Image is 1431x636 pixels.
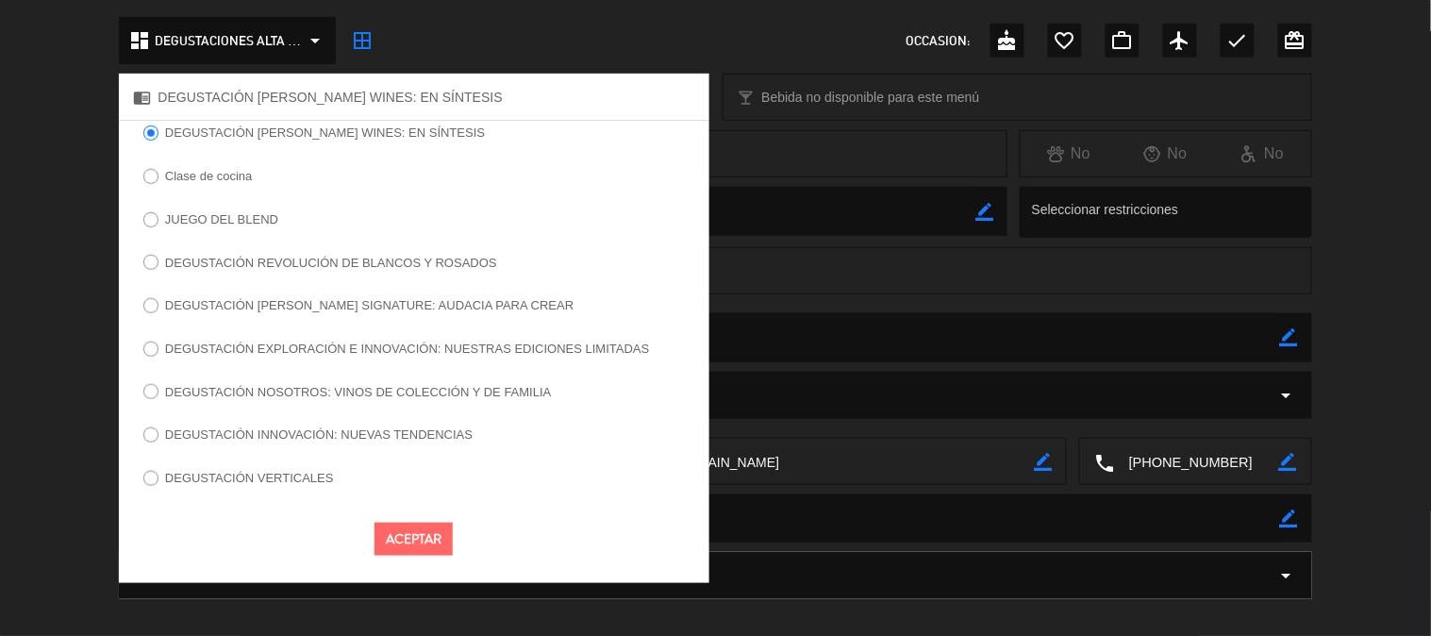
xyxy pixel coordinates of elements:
[165,170,253,182] label: Clase de cocina
[1117,142,1214,166] div: No
[1275,564,1298,587] span: arrow_drop_down
[975,203,993,221] i: border_color
[1111,29,1134,52] i: work_outline
[1275,384,1298,407] i: arrow_drop_down
[165,386,552,398] label: DEGUSTACIÓN NOSOTROS: VINOS DE COLECCIÓN Y DE FAMILIA
[165,472,334,484] label: DEGUSTACIÓN VERTICALES
[1280,328,1298,346] i: border_color
[119,247,1311,294] div: van a realizar la VISITA unicamente PAGA AGENCIA PAX BRASILEÑOS
[128,29,151,52] i: dashboard
[1054,29,1076,52] i: favorite_border
[762,87,980,109] span: Bebida no disponible para este menú
[1280,510,1298,527] i: border_color
[1214,142,1311,166] div: No
[996,29,1019,52] i: cake
[1094,452,1115,473] i: local_phone
[155,30,305,52] span: DEGUSTACIONES ALTA c N
[165,257,497,269] label: DEGUSTACIÓN REVOLUCIÓN DE BLANCOS Y ROSADOS
[304,29,326,52] i: arrow_drop_down
[1226,29,1249,52] i: check
[374,523,453,556] button: Aceptar
[738,89,756,107] i: local_bar
[165,428,473,441] label: DEGUSTACIÓN INNOVACIÓN: NUEVAS TENDENCIAS
[907,30,971,52] span: OCCASION:
[1284,29,1306,52] i: card_giftcard
[165,213,278,226] label: JUEGO DEL BLEND
[165,126,485,139] label: DEGUSTACIÓN [PERSON_NAME] WINES: EN SÍNTESIS
[158,87,502,109] span: DEGUSTACIÓN [PERSON_NAME] WINES: EN SÍNTESIS
[133,89,151,107] i: chrome_reader_mode
[165,299,574,311] label: DEGUSTACIÓN [PERSON_NAME] SIGNATURE: AUDACIA PARA CREAR
[1279,453,1297,471] i: border_color
[1034,453,1052,471] i: border_color
[351,29,374,52] i: border_all
[1021,142,1118,166] div: No
[1169,29,1191,52] i: airplanemode_active
[165,343,650,355] label: DEGUSTACIÓN EXPLORACIÓN E INNOVACIÓN: NUESTRAS EDICIONES LIMITADAS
